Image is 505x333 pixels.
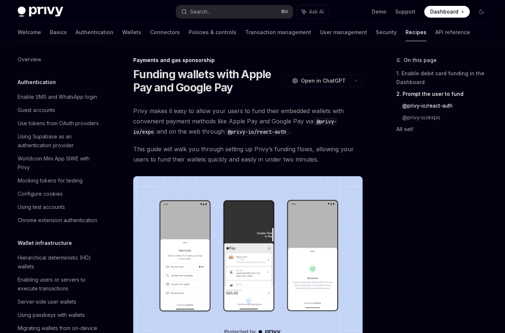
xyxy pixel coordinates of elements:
[190,7,211,16] div: Search...
[122,23,141,41] a: Wallets
[309,8,324,15] span: Ask AI
[402,100,493,112] a: @privy-io/react-auth
[396,68,493,88] a: 1. Enable debit card funding in the Dashboard
[402,112,493,123] a: @privy-io/expo
[12,214,106,227] a: Chrome extension authentication
[476,6,487,18] button: Toggle dark mode
[50,23,67,41] a: Basics
[12,130,106,152] a: Using Supabase as an authentication provider
[12,308,106,322] a: Using passkeys with wallets
[12,104,106,117] a: Guest accounts
[150,23,180,41] a: Connectors
[12,200,106,214] a: Using test accounts
[12,53,106,66] a: Overview
[18,239,72,247] h5: Wallet infrastructure
[18,253,101,271] div: Hierarchical deterministic (HD) wallets
[435,23,470,41] a: API reference
[18,176,83,185] div: Mocking tokens for testing
[12,273,106,295] a: Enabling users or servers to execute transactions
[297,5,329,18] button: Ask AI
[320,23,367,41] a: User management
[18,203,65,211] div: Using test accounts
[18,132,101,150] div: Using Supabase as an authentication provider
[18,23,41,41] a: Welcome
[287,75,350,87] button: Open in ChatGPT
[245,23,311,41] a: Transaction management
[12,152,106,174] a: Worldcoin Mini App SIWE with Privy
[12,117,106,130] a: Use tokens from OAuth providers
[18,55,41,64] div: Overview
[133,57,363,64] div: Payments and gas sponsorship
[396,88,493,100] a: 2. Prompt the user to fund
[18,154,101,172] div: Worldcoin Mini App SIWE with Privy
[424,6,470,18] a: Dashboard
[133,68,284,94] h1: Funding wallets with Apple Pay and Google Pay
[395,8,415,15] a: Support
[372,8,386,15] a: Demo
[18,311,85,319] div: Using passkeys with wallets
[18,189,63,198] div: Configure cookies
[18,93,97,101] div: Enable SMS and WhatsApp login
[404,56,437,65] span: On this page
[18,275,101,293] div: Enabling users or servers to execute transactions
[176,5,293,18] button: Search...⌘K
[406,23,426,41] a: Recipes
[281,9,288,15] span: ⌘ K
[189,23,236,41] a: Policies & controls
[76,23,113,41] a: Authentication
[376,23,397,41] a: Security
[18,119,99,128] div: Use tokens from OAuth providers
[18,7,63,17] img: dark logo
[301,77,346,84] span: Open in ChatGPT
[12,90,106,104] a: Enable SMS and WhatsApp login
[12,251,106,273] a: Hierarchical deterministic (HD) wallets
[18,297,76,306] div: Server-side user wallets
[18,78,56,87] h5: Authentication
[18,106,55,115] div: Guest accounts
[12,187,106,200] a: Configure cookies
[430,8,458,15] span: Dashboard
[396,123,493,135] a: All set!
[18,216,97,225] div: Chrome extension authentication
[225,128,289,136] code: @privy-io/react-auth
[12,174,106,187] a: Mocking tokens for testing
[133,106,363,137] span: Privy makes it easy to allow your users to fund their embedded wallets with convenient payment me...
[12,295,106,308] a: Server-side user wallets
[133,144,363,164] span: This guide will walk you through setting up Privy’s funding flows, allowing your users to fund th...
